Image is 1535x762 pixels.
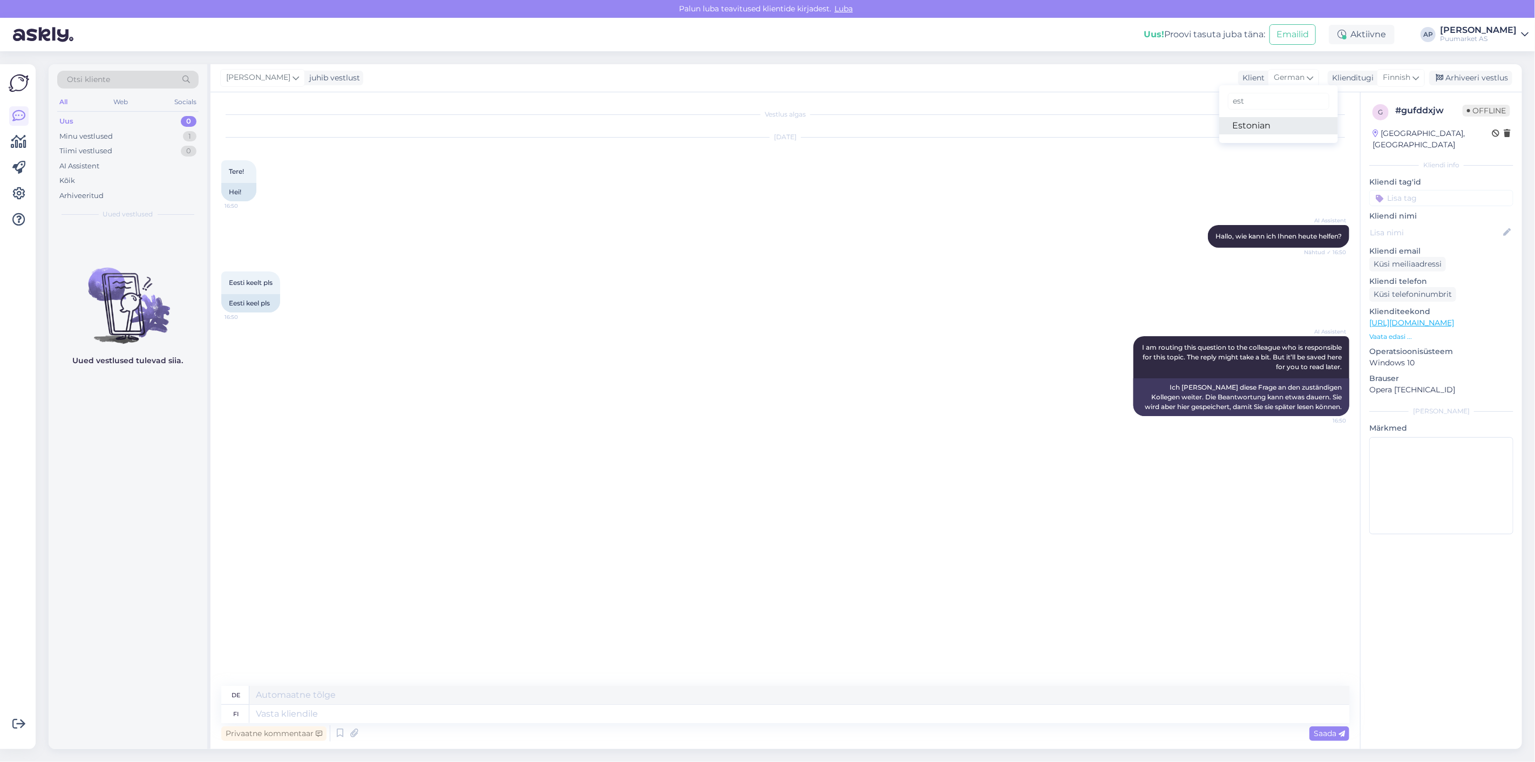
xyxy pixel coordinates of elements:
span: Hallo, wie kann ich Ihnen heute helfen? [1215,232,1342,240]
div: [PERSON_NAME] [1440,26,1517,35]
p: Kliendi tag'id [1369,176,1513,188]
div: Klienditugi [1328,72,1374,84]
div: [PERSON_NAME] [1369,406,1513,416]
div: Kliendi info [1369,160,1513,170]
span: Otsi kliente [67,74,110,85]
div: Uus [59,116,73,127]
div: All [57,95,70,109]
span: Uued vestlused [103,209,153,219]
div: juhib vestlust [305,72,360,84]
div: Privaatne kommentaar [221,726,327,741]
div: # gufddxjw [1395,104,1463,117]
div: 0 [181,116,196,127]
p: Märkmed [1369,423,1513,434]
span: Offline [1463,105,1510,117]
p: Kliendi telefon [1369,276,1513,287]
div: AI Assistent [59,161,99,172]
img: No chats [49,248,207,345]
div: 1 [183,131,196,142]
span: I am routing this question to the colleague who is responsible for this topic. The reply might ta... [1142,343,1343,371]
span: Luba [831,4,856,13]
span: 16:50 [225,313,265,321]
div: Kõik [59,175,75,186]
input: Lisa nimi [1370,227,1501,239]
input: Kirjuta, millist tag'i otsid [1228,93,1329,110]
span: AI Assistent [1306,216,1346,224]
span: Tere! [229,167,244,175]
p: Kliendi nimi [1369,210,1513,222]
div: Minu vestlused [59,131,113,142]
input: Lisa tag [1369,190,1513,206]
p: Operatsioonisüsteem [1369,346,1513,357]
div: Tiimi vestlused [59,146,112,157]
div: Arhiveeri vestlus [1429,71,1512,85]
span: g [1378,108,1383,116]
div: Proovi tasuta juba täna: [1144,28,1265,41]
div: Hei! [221,183,256,201]
div: fi [234,705,239,723]
div: de [232,686,241,704]
span: AI Assistent [1306,328,1346,336]
div: AP [1421,27,1436,42]
p: Kliendi email [1369,246,1513,257]
div: Aktiivne [1329,25,1395,44]
div: Web [112,95,131,109]
div: [GEOGRAPHIC_DATA], [GEOGRAPHIC_DATA] [1373,128,1492,151]
b: Uus! [1144,29,1164,39]
div: [DATE] [221,132,1349,142]
a: [URL][DOMAIN_NAME] [1369,318,1454,328]
div: 0 [181,146,196,157]
span: 16:50 [1306,417,1346,425]
div: Ich [PERSON_NAME] diese Frage an den zuständigen Kollegen weiter. Die Beantwortung kann etwas dau... [1133,378,1349,416]
span: Nähtud ✓ 16:50 [1304,248,1346,256]
p: Uued vestlused tulevad siia. [73,355,184,366]
span: Eesti keelt pls [229,278,273,287]
div: Socials [172,95,199,109]
a: Estonian [1219,117,1338,134]
span: Saada [1314,729,1345,738]
p: Windows 10 [1369,357,1513,369]
p: Vaata edasi ... [1369,332,1513,342]
div: Küsi telefoninumbrit [1369,287,1456,302]
div: Eesti keel pls [221,294,280,312]
img: Askly Logo [9,73,29,93]
p: Klienditeekond [1369,306,1513,317]
span: 16:50 [225,202,265,210]
div: Küsi meiliaadressi [1369,257,1446,271]
button: Emailid [1269,24,1316,45]
p: Opera [TECHNICAL_ID] [1369,384,1513,396]
span: [PERSON_NAME] [226,72,290,84]
div: Puumarket AS [1440,35,1517,43]
span: Finnish [1383,72,1410,84]
div: Vestlus algas [221,110,1349,119]
div: Klient [1238,72,1265,84]
span: German [1274,72,1305,84]
p: Brauser [1369,373,1513,384]
a: [PERSON_NAME]Puumarket AS [1440,26,1529,43]
div: Arhiveeritud [59,190,104,201]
